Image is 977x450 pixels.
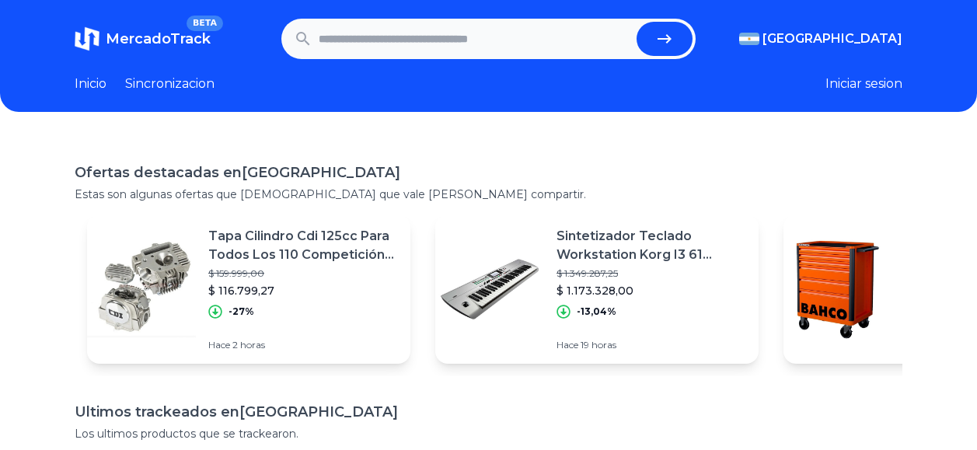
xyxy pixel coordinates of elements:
[125,75,215,93] a: Sincronizacion
[75,26,211,51] a: MercadoTrackBETA
[435,215,759,364] a: Featured imageSintetizador Teclado Workstation Korg I3 61 Teclas Sequencer$ 1.349.287,25$ 1.173.3...
[577,305,616,318] p: -13,04%
[208,339,398,351] p: Hace 2 horas
[75,426,902,441] p: Los ultimos productos que se trackearon.
[783,235,892,344] img: Featured image
[75,401,902,423] h1: Ultimos trackeados en [GEOGRAPHIC_DATA]
[557,267,746,280] p: $ 1.349.287,25
[106,30,211,47] span: MercadoTrack
[75,75,106,93] a: Inicio
[229,305,254,318] p: -27%
[557,283,746,298] p: $ 1.173.328,00
[87,235,196,344] img: Featured image
[208,267,398,280] p: $ 159.999,00
[87,215,410,364] a: Featured imageTapa Cilindro Cdi 125cc Para Todos Los 110 Competición Smash$ 159.999,00$ 116.799,2...
[187,16,223,31] span: BETA
[75,187,902,202] p: Estas son algunas ofertas que [DEMOGRAPHIC_DATA] que vale [PERSON_NAME] compartir.
[75,26,99,51] img: MercadoTrack
[557,339,746,351] p: Hace 19 horas
[435,235,544,344] img: Featured image
[739,33,759,45] img: Argentina
[208,227,398,264] p: Tapa Cilindro Cdi 125cc Para Todos Los 110 Competición Smash
[762,30,902,48] span: [GEOGRAPHIC_DATA]
[825,75,902,93] button: Iniciar sesion
[208,283,398,298] p: $ 116.799,27
[739,30,902,48] button: [GEOGRAPHIC_DATA]
[75,162,902,183] h1: Ofertas destacadas en [GEOGRAPHIC_DATA]
[557,227,746,264] p: Sintetizador Teclado Workstation Korg I3 61 Teclas Sequencer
